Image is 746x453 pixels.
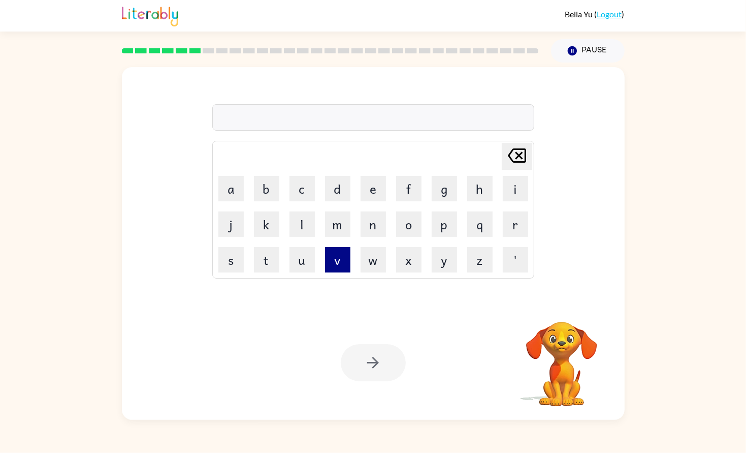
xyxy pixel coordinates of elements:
[467,176,493,201] button: h
[325,212,350,237] button: m
[503,247,528,273] button: '
[467,247,493,273] button: z
[254,212,279,237] button: k
[396,176,421,201] button: f
[503,176,528,201] button: i
[361,212,386,237] button: n
[432,176,457,201] button: g
[254,176,279,201] button: b
[432,212,457,237] button: p
[361,176,386,201] button: e
[432,247,457,273] button: y
[325,176,350,201] button: d
[325,247,350,273] button: v
[289,176,315,201] button: c
[565,9,625,19] div: ( )
[254,247,279,273] button: t
[503,212,528,237] button: r
[218,176,244,201] button: a
[218,247,244,273] button: s
[289,212,315,237] button: l
[396,247,421,273] button: x
[218,212,244,237] button: j
[551,39,625,63] button: Pause
[467,212,493,237] button: q
[289,247,315,273] button: u
[597,9,622,19] a: Logout
[122,4,178,26] img: Literably
[511,306,612,408] video: Your browser must support playing .mp4 files to use Literably. Please try using another browser.
[396,212,421,237] button: o
[361,247,386,273] button: w
[565,9,595,19] span: Bella Yu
